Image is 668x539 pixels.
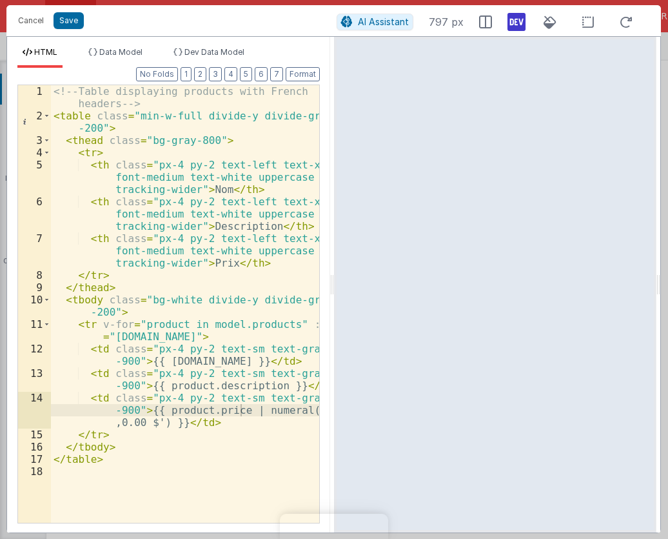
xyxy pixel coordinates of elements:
[18,441,51,453] div: 16
[18,429,51,441] div: 15
[18,281,51,294] div: 9
[184,47,244,57] span: Dev Data Model
[18,294,51,318] div: 10
[18,367,51,392] div: 13
[18,85,51,110] div: 1
[18,343,51,367] div: 12
[18,159,51,196] div: 5
[240,67,252,81] button: 5
[18,453,51,465] div: 17
[18,392,51,429] div: 14
[18,232,51,269] div: 7
[18,147,51,159] div: 4
[255,67,268,81] button: 6
[54,12,84,29] button: Save
[18,134,51,147] div: 3
[136,67,178,81] button: No Folds
[337,14,413,30] button: AI Assistant
[194,67,206,81] button: 2
[18,196,51,232] div: 6
[286,67,320,81] button: Format
[181,67,192,81] button: 1
[18,269,51,281] div: 8
[429,14,464,30] span: 797 px
[18,318,51,343] div: 11
[99,47,142,57] span: Data Model
[12,12,50,30] button: Cancel
[18,465,51,478] div: 18
[34,47,57,57] span: HTML
[270,67,283,81] button: 7
[209,67,222,81] button: 3
[224,67,237,81] button: 4
[18,110,51,134] div: 2
[358,16,409,27] span: AI Assistant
